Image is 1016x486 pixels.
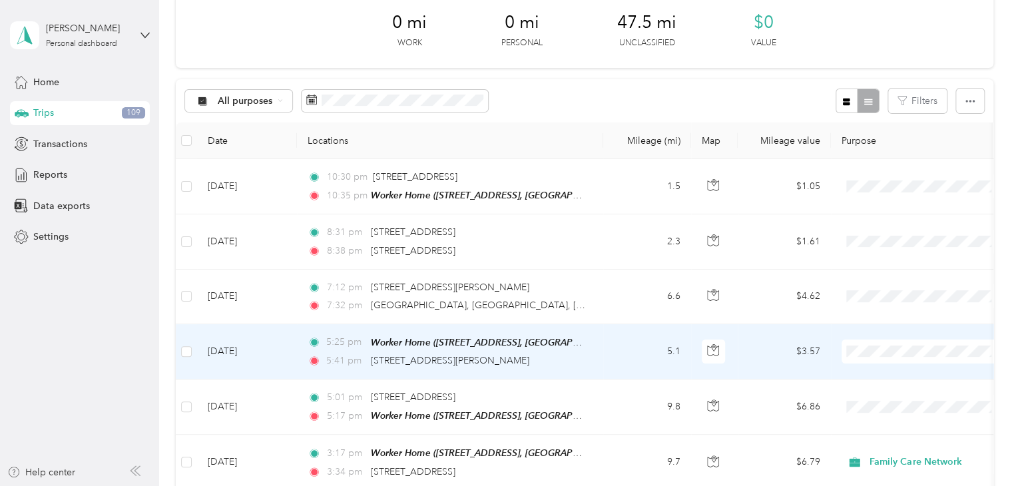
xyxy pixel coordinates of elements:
[46,40,117,48] div: Personal dashboard
[371,226,455,238] span: [STREET_ADDRESS]
[33,75,59,89] span: Home
[33,106,54,120] span: Trips
[326,465,364,479] span: 3:34 pm
[197,122,297,159] th: Date
[371,466,455,477] span: [STREET_ADDRESS]
[326,390,364,405] span: 5:01 pm
[326,409,364,423] span: 5:17 pm
[326,446,364,461] span: 3:17 pm
[603,324,691,379] td: 5.1
[326,188,364,203] span: 10:35 pm
[326,170,367,184] span: 10:30 pm
[371,447,748,459] span: Worker Home ([STREET_ADDRESS], [GEOGRAPHIC_DATA][PERSON_NAME], [US_STATE])
[738,324,831,379] td: $3.57
[751,37,776,49] p: Value
[122,107,145,119] span: 109
[197,214,297,269] td: [DATE]
[617,12,676,33] span: 47.5 mi
[33,199,90,213] span: Data exports
[218,97,273,106] span: All purposes
[371,410,748,421] span: Worker Home ([STREET_ADDRESS], [GEOGRAPHIC_DATA][PERSON_NAME], [US_STATE])
[505,12,539,33] span: 0 mi
[870,455,991,469] span: Family Care Network
[326,225,364,240] span: 8:31 pm
[33,230,69,244] span: Settings
[691,122,738,159] th: Map
[738,270,831,324] td: $4.62
[33,168,67,182] span: Reports
[371,190,748,201] span: Worker Home ([STREET_ADDRESS], [GEOGRAPHIC_DATA][PERSON_NAME], [US_STATE])
[7,465,75,479] button: Help center
[371,245,455,256] span: [STREET_ADDRESS]
[603,122,691,159] th: Mileage (mi)
[941,411,1016,486] iframe: Everlance-gr Chat Button Frame
[392,12,427,33] span: 0 mi
[326,335,364,350] span: 5:25 pm
[371,282,529,293] span: [STREET_ADDRESS][PERSON_NAME]
[754,12,774,33] span: $0
[371,355,529,366] span: [STREET_ADDRESS][PERSON_NAME]
[197,270,297,324] td: [DATE]
[603,270,691,324] td: 6.6
[326,354,364,368] span: 5:41 pm
[738,159,831,214] td: $1.05
[46,21,129,35] div: [PERSON_NAME]
[371,337,748,348] span: Worker Home ([STREET_ADDRESS], [GEOGRAPHIC_DATA][PERSON_NAME], [US_STATE])
[197,324,297,379] td: [DATE]
[371,300,669,311] span: [GEOGRAPHIC_DATA], [GEOGRAPHIC_DATA], [GEOGRAPHIC_DATA]
[603,379,691,435] td: 9.8
[197,159,297,214] td: [DATE]
[373,171,457,182] span: [STREET_ADDRESS]
[738,379,831,435] td: $6.86
[603,159,691,214] td: 1.5
[603,214,691,269] td: 2.3
[197,379,297,435] td: [DATE]
[326,298,364,313] span: 7:32 pm
[888,89,947,113] button: Filters
[326,244,364,258] span: 8:38 pm
[297,122,603,159] th: Locations
[501,37,543,49] p: Personal
[397,37,422,49] p: Work
[371,391,455,403] span: [STREET_ADDRESS]
[33,137,87,151] span: Transactions
[738,214,831,269] td: $1.61
[326,280,364,295] span: 7:12 pm
[738,122,831,159] th: Mileage value
[619,37,675,49] p: Unclassified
